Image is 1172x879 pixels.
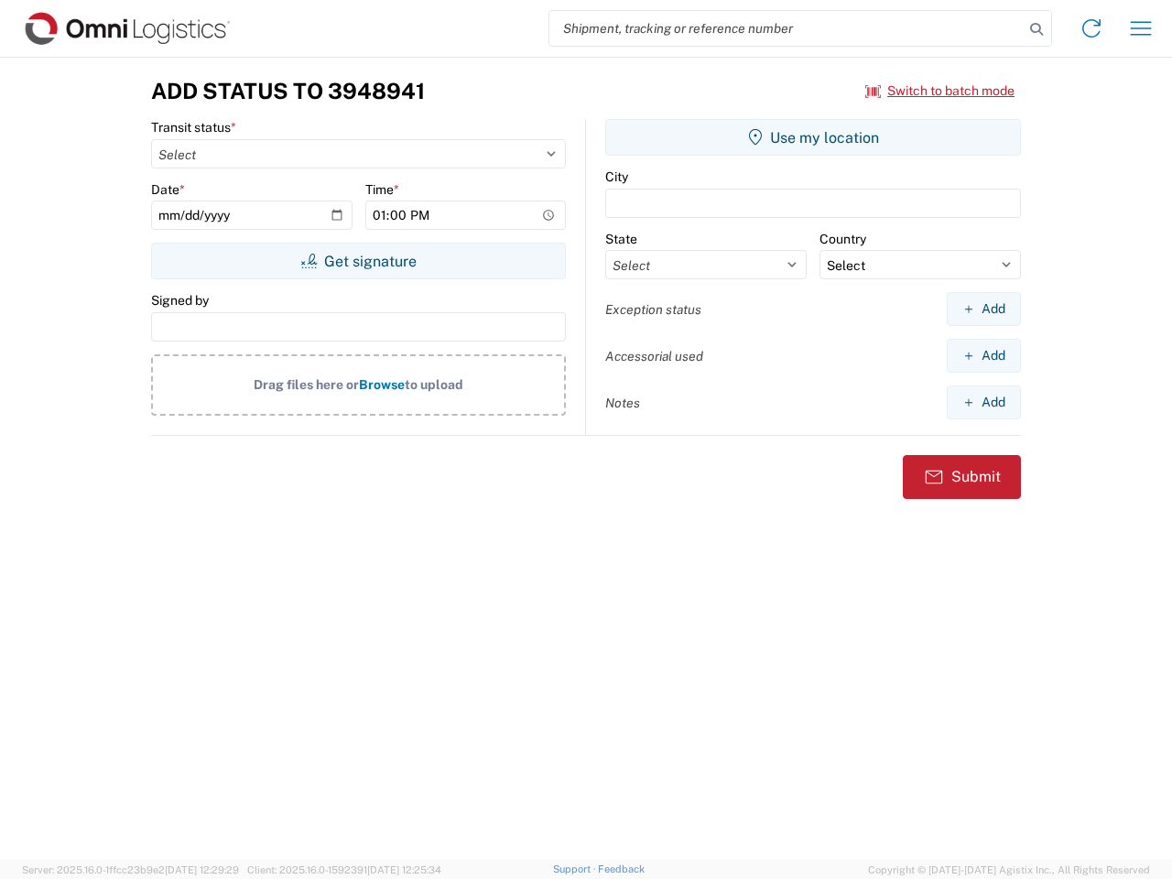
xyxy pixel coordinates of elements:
[868,862,1150,878] span: Copyright © [DATE]-[DATE] Agistix Inc., All Rights Reserved
[605,119,1021,156] button: Use my location
[367,864,441,875] span: [DATE] 12:25:34
[549,11,1024,46] input: Shipment, tracking or reference number
[359,377,405,392] span: Browse
[254,377,359,392] span: Drag files here or
[151,78,425,104] h3: Add Status to 3948941
[598,863,645,874] a: Feedback
[947,339,1021,373] button: Add
[819,231,866,247] label: Country
[165,864,239,875] span: [DATE] 12:29:29
[865,76,1015,106] button: Switch to batch mode
[151,119,236,136] label: Transit status
[553,863,599,874] a: Support
[405,377,463,392] span: to upload
[605,301,701,318] label: Exception status
[605,395,640,411] label: Notes
[151,243,566,279] button: Get signature
[605,231,637,247] label: State
[605,168,628,185] label: City
[247,864,441,875] span: Client: 2025.16.0-1592391
[22,864,239,875] span: Server: 2025.16.0-1ffcc23b9e2
[151,292,209,309] label: Signed by
[151,181,185,198] label: Date
[903,455,1021,499] button: Submit
[947,385,1021,419] button: Add
[365,181,399,198] label: Time
[605,348,703,364] label: Accessorial used
[947,292,1021,326] button: Add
